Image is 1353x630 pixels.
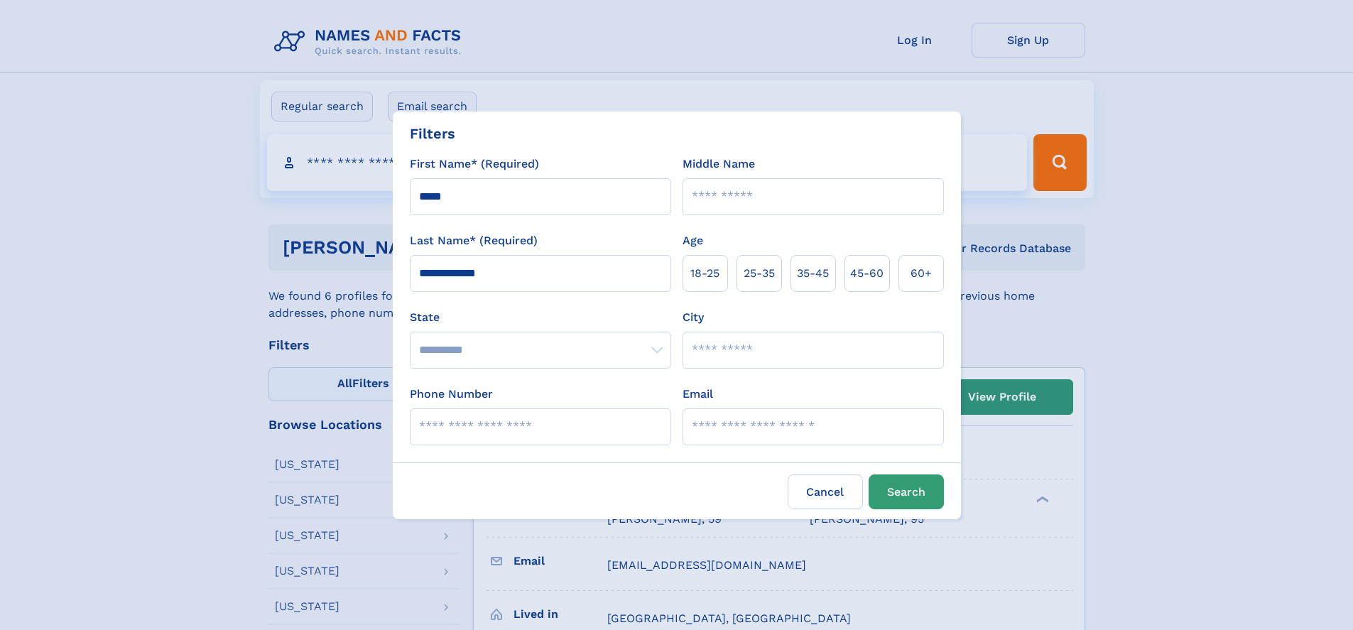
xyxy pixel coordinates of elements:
[797,265,829,282] span: 35‑45
[744,265,775,282] span: 25‑35
[850,265,884,282] span: 45‑60
[683,156,755,173] label: Middle Name
[410,232,538,249] label: Last Name* (Required)
[683,386,713,403] label: Email
[788,474,863,509] label: Cancel
[410,309,671,326] label: State
[410,386,493,403] label: Phone Number
[683,232,703,249] label: Age
[869,474,944,509] button: Search
[683,309,704,326] label: City
[410,123,455,144] div: Filters
[410,156,539,173] label: First Name* (Required)
[911,265,932,282] span: 60+
[690,265,719,282] span: 18‑25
